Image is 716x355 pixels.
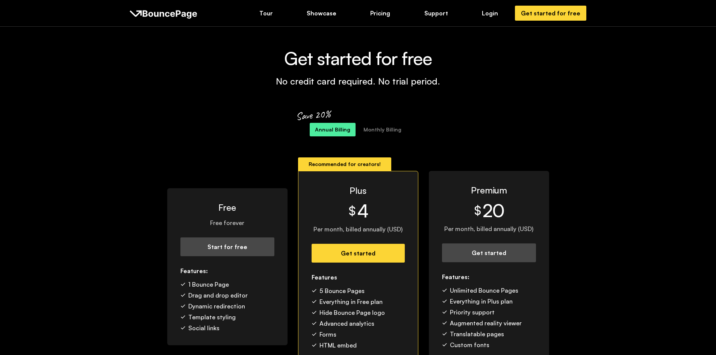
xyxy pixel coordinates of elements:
[515,6,586,21] a: Get started for free
[442,273,536,281] h6: Features:
[188,302,245,310] div: Dynamic redirection
[319,341,357,349] div: HTML embed
[315,125,350,134] div: Annual Billing
[307,9,336,17] div: Showcase
[482,9,498,17] div: Login
[474,203,481,218] div: $
[180,201,274,213] h4: Free
[180,237,274,256] a: Start for free
[188,324,219,332] div: Social links
[309,160,381,168] div: Recommended for creators!
[276,49,440,67] h1: Get started for free
[259,9,273,17] div: Tour
[312,225,405,233] div: Per month, billed annually (USD)
[450,286,518,295] div: Unlimited Bounce Pages
[442,243,536,262] a: Get started
[312,184,405,196] h4: Plus
[521,9,580,17] div: Get started for free
[365,6,395,20] a: Pricing
[483,201,504,219] div: 20
[424,9,448,17] div: Support
[180,267,274,275] h6: Features:
[319,308,385,317] div: Hide Bounce Page logo
[188,291,248,299] div: Drag and drop editor
[276,75,440,87] div: No credit card required. No trial period.
[357,202,368,220] div: 4
[319,330,336,338] div: Forms
[442,184,536,196] h4: Premium
[301,6,342,20] a: Showcase
[295,107,332,123] div: Save 20%
[319,319,374,328] div: Advanced analytics
[450,297,513,305] div: Everything in Plus plan
[370,9,390,17] div: Pricing
[319,287,365,295] div: 5 Bounce Pages
[363,125,401,134] div: Monthly Billing
[312,273,405,281] h6: Features
[349,203,356,218] div: $
[450,308,495,316] div: Priority support
[319,298,383,306] div: Everything in Free plan
[450,330,504,338] div: Translatable pages
[477,6,503,20] a: Login
[450,249,528,257] div: Get started
[312,244,405,263] a: Get started
[442,225,536,233] div: Per month, billed annually (USD)
[180,219,274,227] div: Free forever
[254,6,278,20] a: Tour
[188,243,266,251] div: Start for free
[188,280,229,289] div: 1 Bounce Page
[450,319,522,327] div: Augmented reality viewer
[188,313,236,321] div: Template styling
[319,249,397,257] div: Get started
[450,341,489,349] div: Custom fonts
[419,6,453,20] a: Support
